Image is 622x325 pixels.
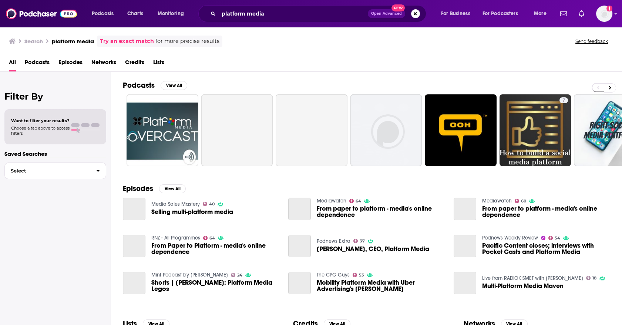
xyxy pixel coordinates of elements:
a: Pacific Content closes; interviews with Pocket Casts and Platform Media [482,242,610,255]
button: Send feedback [573,38,610,44]
a: 54 [548,236,561,240]
a: RNZ - All Programmes [151,235,200,241]
a: Episodes [58,56,83,71]
a: Mobility Platform Media with Uber Advertising's Megan Ramm [317,279,445,292]
span: Podcasts [25,56,50,71]
a: Pacific Content closes; interviews with Pocket Casts and Platform Media [454,235,476,257]
span: More [534,9,547,19]
span: 64 [209,237,215,240]
a: 64 [203,236,215,240]
a: EpisodesView All [123,184,186,193]
a: Mobility Platform Media with Uber Advertising's Megan Ramm [288,272,311,294]
span: Shorts | [PERSON_NAME]: Platform Media Legos [151,279,279,292]
a: 24 [231,273,243,277]
a: From paper to platform - media's online dependence [317,205,445,218]
span: New [391,4,405,11]
span: 40 [209,202,215,206]
a: Multi-Platform Media Maven [482,283,564,289]
a: Shorts | Farokh: Platform Media Legos [123,272,145,294]
a: The CPG Guys [317,272,350,278]
a: 40 [203,202,215,206]
a: 18 [586,276,597,280]
span: 18 [592,277,596,280]
span: Podcasts [92,9,114,19]
a: Try an exact match [100,37,154,46]
h2: Podcasts [123,81,155,90]
span: 64 [356,200,361,203]
a: Podnews Weekly Review [482,235,538,241]
a: Multi-Platform Media Maven [454,272,476,294]
span: For Business [441,9,470,19]
a: 60 [515,199,527,203]
a: Lists [153,56,164,71]
span: Mobility Platform Media with Uber Advertising's [PERSON_NAME] [317,279,445,292]
a: From paper to platform - media's online dependence [454,198,476,220]
span: Want to filter your results? [11,118,70,123]
button: Show profile menu [596,6,612,22]
a: From Paper to Platform - media's online dependence [151,242,279,255]
a: Networks [91,56,116,71]
h2: Filter By [4,91,106,102]
a: Media Sales Mastery [151,201,200,207]
a: 64 [349,199,362,203]
input: Search podcasts, credits, & more... [219,8,368,20]
button: open menu [478,8,529,20]
button: open menu [152,8,194,20]
button: View All [159,184,186,193]
span: Open Advanced [371,12,402,16]
a: Credits [125,56,144,71]
a: Mint Podcast by Adam Levy [151,272,228,278]
span: 37 [360,239,365,243]
a: PodcastsView All [123,81,187,90]
span: [PERSON_NAME], CEO, Platform Media [317,246,429,252]
span: 60 [521,200,526,203]
h2: Episodes [123,184,153,193]
a: Shorts | Farokh: Platform Media Legos [151,279,279,292]
a: Matthew Sherry, CEO, Platform Media [317,246,429,252]
span: Choose a tab above to access filters. [11,125,70,136]
button: Select [4,162,106,179]
a: From paper to platform - media's online dependence [482,205,610,218]
a: Selling multi-platform media [123,198,145,220]
a: Matthew Sherry, CEO, Platform Media [288,235,311,257]
span: 24 [237,274,242,277]
a: Mediawatch [482,198,512,204]
a: 7 [500,94,571,166]
img: User Profile [596,6,612,22]
a: 53 [353,273,364,277]
a: Live from RADIOKISMET with Christopher Plant [482,275,583,281]
a: From paper to platform - media's online dependence [288,198,311,220]
a: Podnews Extra [317,238,350,244]
span: For Podcasters [483,9,518,19]
h3: Search [24,38,43,45]
a: Show notifications dropdown [557,7,570,20]
svg: Add a profile image [606,6,612,11]
a: 37 [353,239,365,243]
button: open menu [436,8,480,20]
a: From Paper to Platform - media's online dependence [123,235,145,257]
span: Select [5,168,90,173]
img: Podchaser - Follow, Share and Rate Podcasts [6,7,77,21]
div: Search podcasts, credits, & more... [205,5,433,22]
a: Selling multi-platform media [151,209,233,215]
button: View All [161,81,187,90]
span: 7 [562,97,565,104]
a: Show notifications dropdown [576,7,587,20]
button: Open AdvancedNew [368,9,405,18]
span: 53 [359,274,364,277]
a: Mediawatch [317,198,346,204]
span: All [9,56,16,71]
span: 54 [555,237,560,240]
a: Charts [122,8,148,20]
